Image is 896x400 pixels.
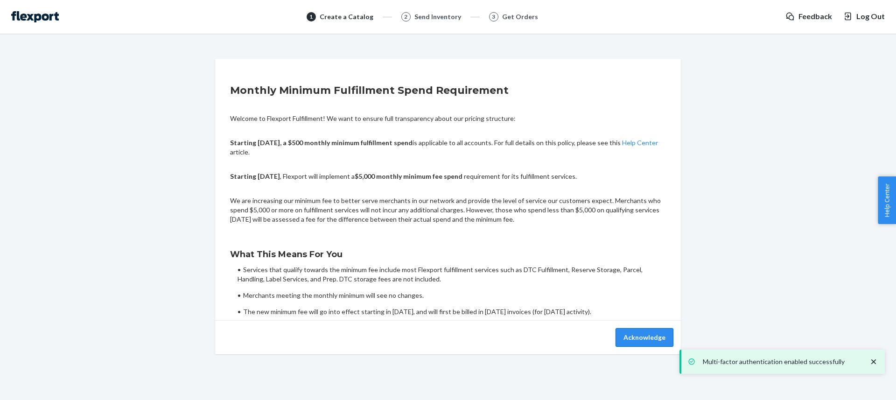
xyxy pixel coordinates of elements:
[230,139,413,147] b: Starting [DATE], a $500 monthly minimum fulfillment spend
[320,12,373,21] div: Create a Catalog
[230,114,666,123] p: Welcome to Flexport Fulfillment! We want to ensure full transparency about our pricing structure:
[502,12,538,21] div: Get Orders
[843,11,885,22] button: Log Out
[703,357,860,366] p: Multi-factor authentication enabled successfully
[238,307,666,316] li: The new minimum fee will go into effect starting in [DATE], and will first be billed in [DATE] in...
[622,139,658,147] a: Help Center
[230,172,666,181] p: , Flexport will implement a requirement for its fulfillment services.
[785,11,832,22] a: Feedback
[878,176,896,224] button: Help Center
[230,138,666,157] p: is applicable to all accounts. For full details on this policy, please see this article.
[238,265,666,284] li: Services that qualify towards the minimum fee include most Flexport fulfillment services such as ...
[230,248,666,260] h3: What This Means For You
[414,12,461,21] div: Send Inventory
[309,13,313,21] span: 1
[869,357,878,366] svg: close toast
[492,13,495,21] span: 3
[230,83,666,98] h2: Monthly Minimum Fulfillment Spend Requirement
[616,328,673,347] button: Acknowledge
[230,196,666,224] p: We are increasing our minimum fee to better serve merchants in our network and provide the level ...
[798,11,832,22] span: Feedback
[355,172,462,180] b: $5,000 monthly minimum fee spend
[404,13,407,21] span: 2
[11,11,59,22] img: Flexport logo
[238,291,666,300] li: Merchants meeting the monthly minimum will see no changes.
[230,172,280,180] b: Starting [DATE]
[856,11,885,22] span: Log Out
